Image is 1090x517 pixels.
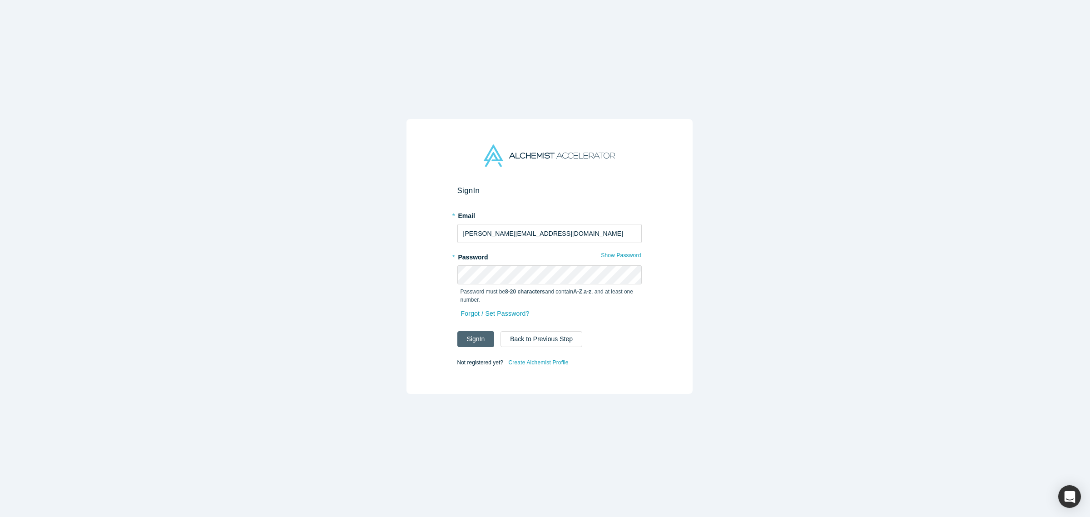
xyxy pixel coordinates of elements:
h2: Sign In [457,186,642,195]
strong: a-z [584,288,591,295]
button: Show Password [600,249,641,261]
strong: A-Z [573,288,582,295]
span: Not registered yet? [457,359,503,366]
strong: 8-20 characters [505,288,545,295]
button: SignIn [457,331,495,347]
label: Password [457,249,642,262]
img: Alchemist Accelerator Logo [484,144,614,167]
label: Email [457,208,642,221]
button: Back to Previous Step [500,331,582,347]
p: Password must be and contain , , and at least one number. [461,288,639,304]
a: Forgot / Set Password? [461,306,530,322]
a: Create Alchemist Profile [508,357,569,368]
